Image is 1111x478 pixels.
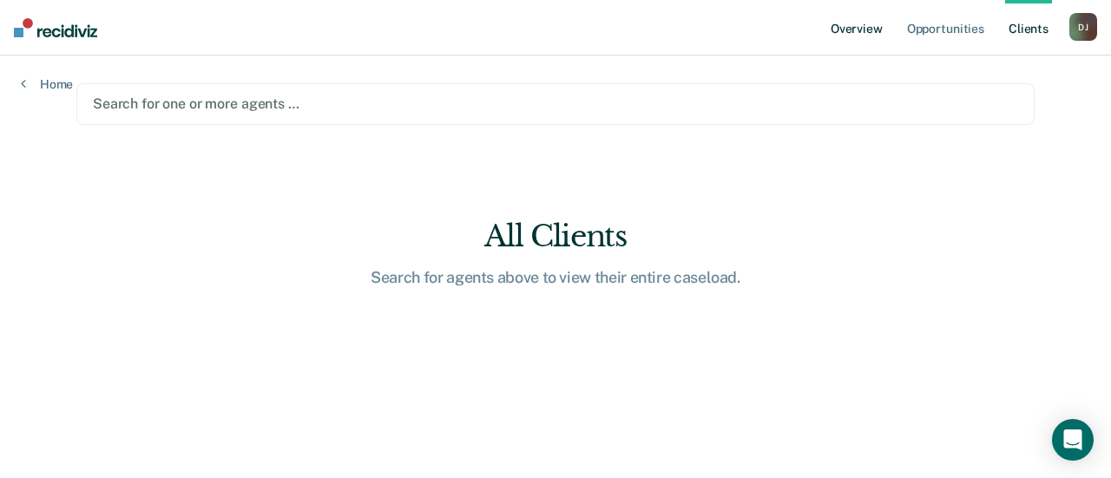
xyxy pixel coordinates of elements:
[14,18,97,37] img: Recidiviz
[1052,419,1094,461] div: Open Intercom Messenger
[21,76,73,92] a: Home
[1069,13,1097,41] div: D J
[278,268,833,287] div: Search for agents above to view their entire caseload.
[1069,13,1097,41] button: DJ
[278,219,833,254] div: All Clients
